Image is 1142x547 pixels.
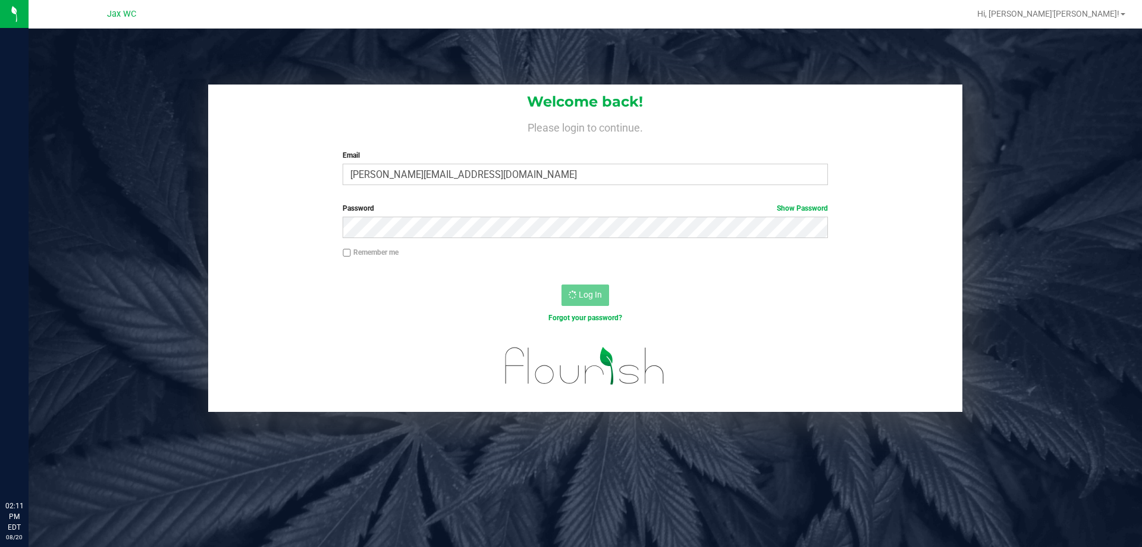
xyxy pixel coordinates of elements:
[5,501,23,533] p: 02:11 PM EDT
[548,314,622,322] a: Forgot your password?
[343,249,351,257] input: Remember me
[343,150,827,161] label: Email
[208,94,962,110] h1: Welcome back!
[208,119,962,133] h4: Please login to continue.
[777,204,828,212] a: Show Password
[491,336,679,396] img: flourish_logo.svg
[343,204,374,212] span: Password
[579,290,602,299] span: Log In
[561,285,609,306] button: Log In
[977,9,1119,18] span: Hi, [PERSON_NAME]'[PERSON_NAME]!
[107,9,136,19] span: Jax WC
[343,247,399,258] label: Remember me
[5,533,23,542] p: 08/20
